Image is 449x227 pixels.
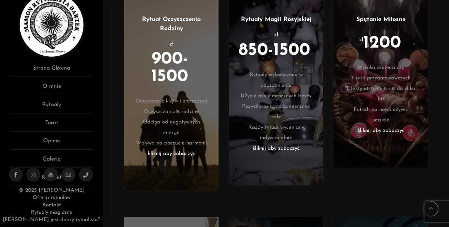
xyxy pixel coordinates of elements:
[11,64,93,77] a: Strona Główna
[33,195,71,200] a: Oferta rytuałów
[344,84,417,105] li: Efekty utrzymują się do kliku lat
[42,203,61,208] a: Kontakt
[359,37,363,43] sup: zł
[344,63,417,73] li: Wysoka skuteczność
[344,73,417,84] li: 7 sesji przygotowawczych
[11,100,93,113] a: Rytuały
[135,117,208,138] li: Odcina od negatywnych energii
[11,82,93,95] a: O mnie
[135,96,208,107] li: Oczyszcza z klątw i złorzeczeń
[240,91,313,101] li: Użycie mocy mrocznych bóstw
[274,32,278,38] sup: zł
[356,16,406,22] a: Spętanie Miłosne
[240,70,313,91] li: Rytuały wykonywane w odosobnieniu
[344,126,417,136] li: kliknij aby zobaczyć
[239,42,310,59] span: 850-1500
[363,35,401,52] span: 1200
[11,155,93,168] a: Galeria
[240,122,313,143] li: Każdy rytuał wyceniany indywidualnie
[11,137,93,150] a: Opinie
[135,138,208,149] li: Wpływa na poczucie harmonii
[135,107,208,117] li: Oczyszcza całą rodzinę
[241,16,311,22] a: Rytuały Magii Rosyjskiej
[240,143,313,154] li: kliknij aby zobaczyć
[240,101,313,122] li: Pozwala osiągać zamierzone cele
[344,105,417,126] li: Potrafi na nowo ożywić uczucie
[133,51,206,86] span: 900-1500
[135,149,208,159] li: kliknij aby zobaczyć
[142,16,201,31] a: Rytuał Oczyszczenia Rodziny
[169,41,174,47] sup: zł
[3,217,100,222] a: [PERSON_NAME] jest dobry rytualista?
[11,119,93,132] a: Tarot
[31,210,72,215] a: Rytuały magiczne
